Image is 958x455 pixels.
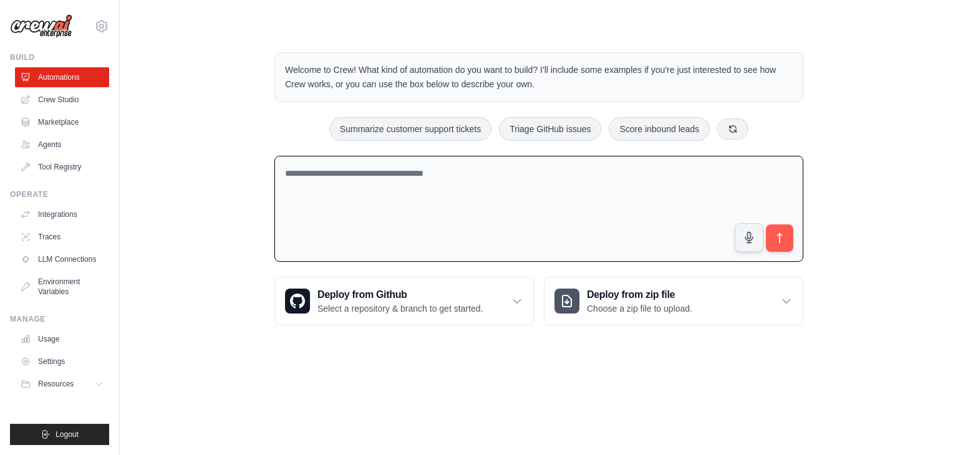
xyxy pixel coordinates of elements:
[15,135,109,155] a: Agents
[15,329,109,349] a: Usage
[609,117,710,141] button: Score inbound leads
[56,429,79,439] span: Logout
[15,352,109,371] a: Settings
[587,302,692,315] p: Choose a zip file to upload.
[15,204,109,224] a: Integrations
[15,157,109,177] a: Tool Registry
[499,117,601,141] button: Triage GitHub issues
[10,424,109,445] button: Logout
[15,374,109,394] button: Resources
[317,302,483,315] p: Select a repository & branch to get started.
[10,52,109,62] div: Build
[15,272,109,302] a: Environment Variables
[10,14,72,38] img: Logo
[15,67,109,87] a: Automations
[896,395,958,455] iframe: Chat Widget
[10,189,109,199] div: Operate
[587,287,692,302] h3: Deploy from zip file
[329,117,491,141] button: Summarize customer support tickets
[10,314,109,324] div: Manage
[15,249,109,269] a: LLM Connections
[15,112,109,132] a: Marketplace
[317,287,483,302] h3: Deploy from Github
[38,379,74,389] span: Resources
[15,227,109,247] a: Traces
[285,63,793,92] p: Welcome to Crew! What kind of automation do you want to build? I'll include some examples if you'...
[15,90,109,110] a: Crew Studio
